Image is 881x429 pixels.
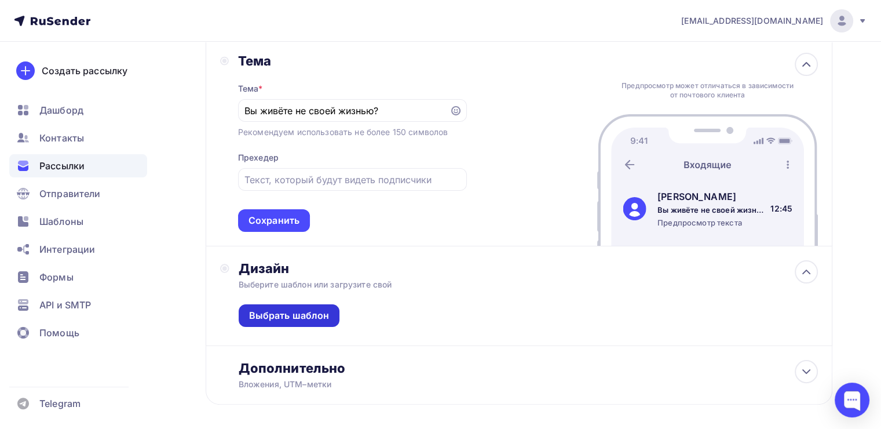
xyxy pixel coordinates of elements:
[9,154,147,177] a: Рассылки
[39,131,84,145] span: Контакты
[239,260,818,277] div: Дизайн
[249,309,330,322] div: Выбрать шаблон
[239,279,760,290] div: Выберите шаблон или загрузите свой
[9,182,147,205] a: Отправители
[238,83,263,94] div: Тема
[238,152,279,163] div: Прехедер
[619,81,797,100] div: Предпросмотр может отличаться в зависимости от почтового клиента
[681,15,823,27] span: [EMAIL_ADDRESS][DOMAIN_NAME]
[238,53,467,69] div: Тема
[770,203,792,214] div: 12:45
[657,205,766,215] div: Вы живёте не своей жизнью?
[39,298,91,312] span: API и SMTP
[238,126,448,138] div: Рекомендуем использовать не более 150 символов
[239,360,818,376] div: Дополнительно
[39,270,74,284] span: Формы
[39,397,81,410] span: Telegram
[657,217,766,228] div: Предпросмотр текста
[39,159,85,173] span: Рассылки
[39,214,83,228] span: Шаблоны
[9,126,147,150] a: Контакты
[248,214,299,227] div: Сохранить
[39,103,83,117] span: Дашборд
[9,99,147,122] a: Дашборд
[239,379,760,390] div: Вложения, UTM–метки
[39,326,79,340] span: Помощь
[657,190,766,203] div: [PERSON_NAME]
[42,64,127,78] div: Создать рассылку
[39,187,101,201] span: Отправители
[9,210,147,233] a: Шаблоны
[244,104,443,118] input: Укажите тему письма
[681,9,867,32] a: [EMAIL_ADDRESS][DOMAIN_NAME]
[244,173,460,187] input: Текст, который будут видеть подписчики
[39,242,95,256] span: Интеграции
[9,266,147,289] a: Формы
